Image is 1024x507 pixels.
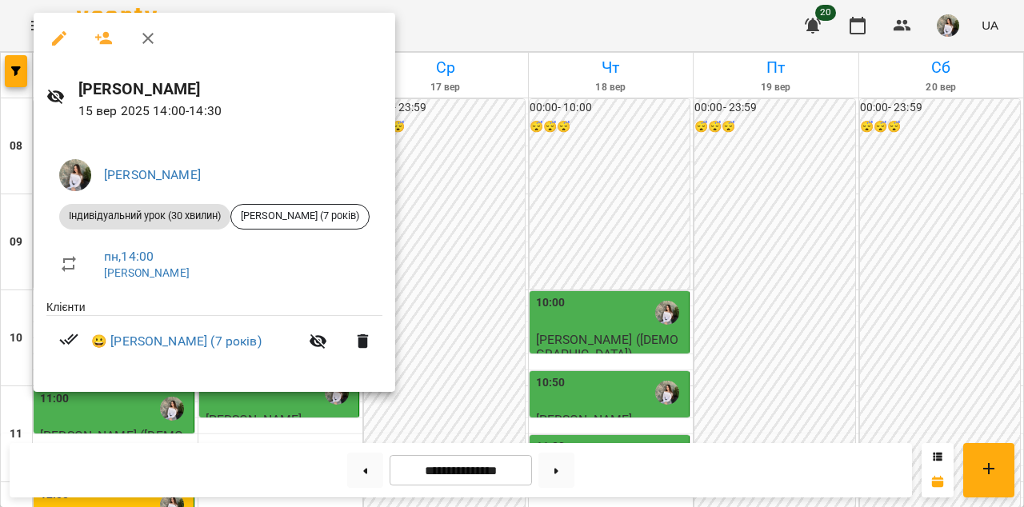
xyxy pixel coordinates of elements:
span: Індивідуальний урок (30 хвилин) [59,209,230,223]
span: [PERSON_NAME] (7 років) [231,209,369,223]
a: 😀 [PERSON_NAME] (7 років) [91,332,262,351]
a: [PERSON_NAME] [104,167,201,182]
ul: Клієнти [46,299,382,373]
a: [PERSON_NAME] [104,266,190,279]
img: 4785574119de2133ce34c4aa96a95cba.jpeg [59,159,91,191]
a: пн , 14:00 [104,249,154,264]
svg: Візит сплачено [59,329,78,349]
div: [PERSON_NAME] (7 років) [230,204,370,230]
p: 15 вер 2025 14:00 - 14:30 [78,102,382,121]
h6: [PERSON_NAME] [78,77,382,102]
